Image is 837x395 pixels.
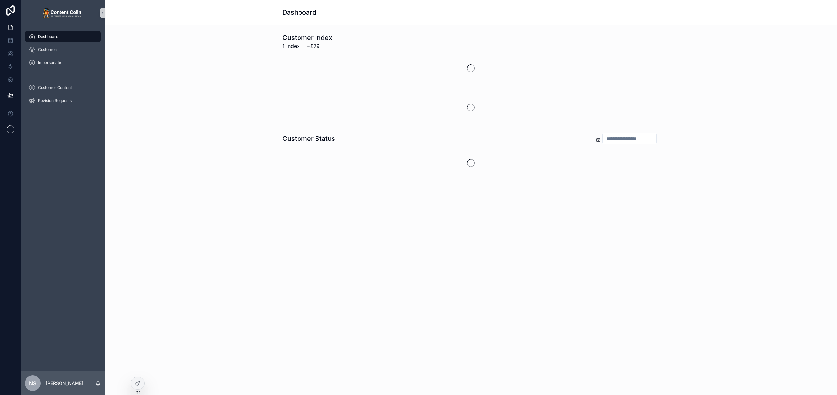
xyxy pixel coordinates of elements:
[29,379,36,387] span: NS
[38,47,58,52] span: Customers
[282,8,316,17] h1: Dashboard
[282,42,332,50] span: 1 Index = ~£79
[38,85,72,90] span: Customer Content
[38,98,72,103] span: Revision Requests
[282,134,335,143] h1: Customer Status
[38,60,61,65] span: Impersonate
[25,44,101,56] a: Customers
[25,57,101,69] a: Impersonate
[282,33,332,42] h1: Customer Index
[46,380,83,387] p: [PERSON_NAME]
[25,31,101,42] a: Dashboard
[25,95,101,107] a: Revision Requests
[21,26,105,371] div: scrollable content
[43,8,83,18] img: App logo
[38,34,58,39] span: Dashboard
[25,82,101,93] a: Customer Content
